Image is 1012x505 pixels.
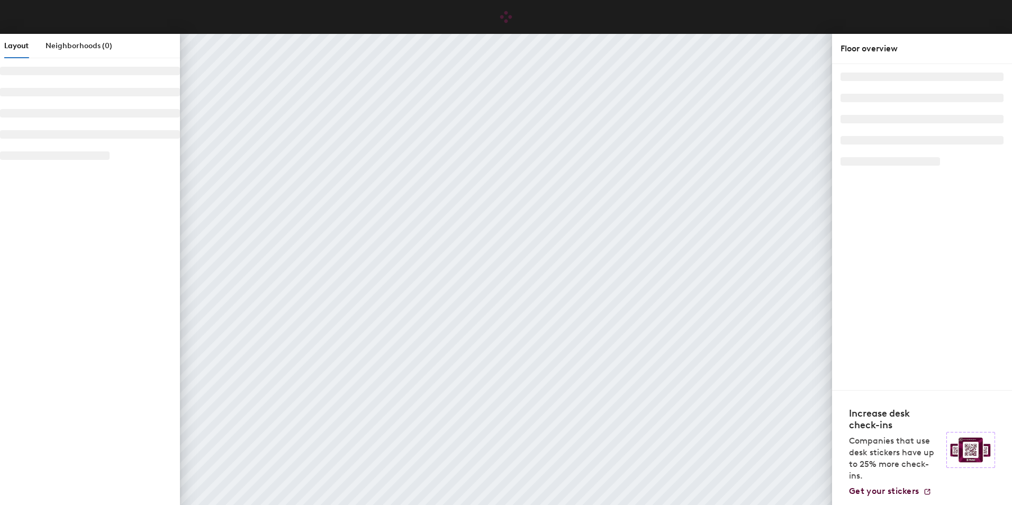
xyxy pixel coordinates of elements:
h4: Increase desk check-ins [849,408,940,431]
img: Sticker logo [946,432,995,468]
span: Get your stickers [849,486,919,496]
a: Get your stickers [849,486,932,497]
p: Companies that use desk stickers have up to 25% more check-ins. [849,435,940,482]
span: Neighborhoods (0) [46,41,112,50]
div: Floor overview [841,42,1004,55]
span: Layout [4,41,29,50]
